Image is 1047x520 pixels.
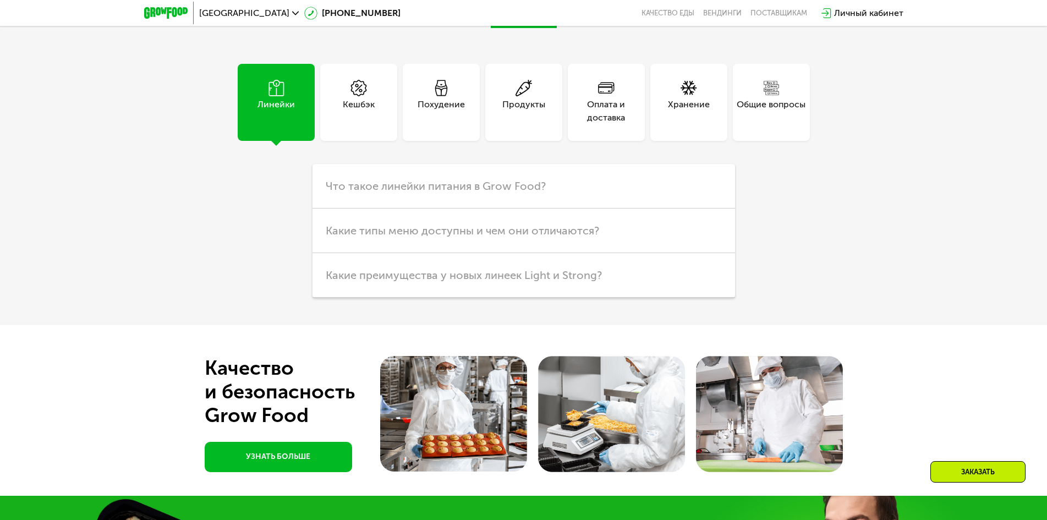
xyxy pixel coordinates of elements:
[737,98,805,124] div: Общие вопросы
[642,9,694,18] a: Качество еды
[257,98,295,124] div: Линейки
[750,9,807,18] div: поставщикам
[326,269,602,282] span: Какие преимущества у новых линеек Light и Strong?
[343,98,375,124] div: Кешбэк
[703,9,742,18] a: Вендинги
[568,98,645,124] div: Оплата и доставка
[930,461,1026,483] div: Заказать
[304,7,401,20] a: [PHONE_NUMBER]
[502,98,545,124] div: Продукты
[205,356,396,427] div: Качество и безопасность Grow Food
[834,7,903,20] div: Личный кабинет
[326,224,599,237] span: Какие типы меню доступны и чем они отличаются?
[205,442,352,472] a: УЗНАТЬ БОЛЬШЕ
[326,179,546,193] span: Что такое линейки питания в Grow Food?
[199,9,289,18] span: [GEOGRAPHIC_DATA]
[418,98,465,124] div: Похудение
[668,98,710,124] div: Хранение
